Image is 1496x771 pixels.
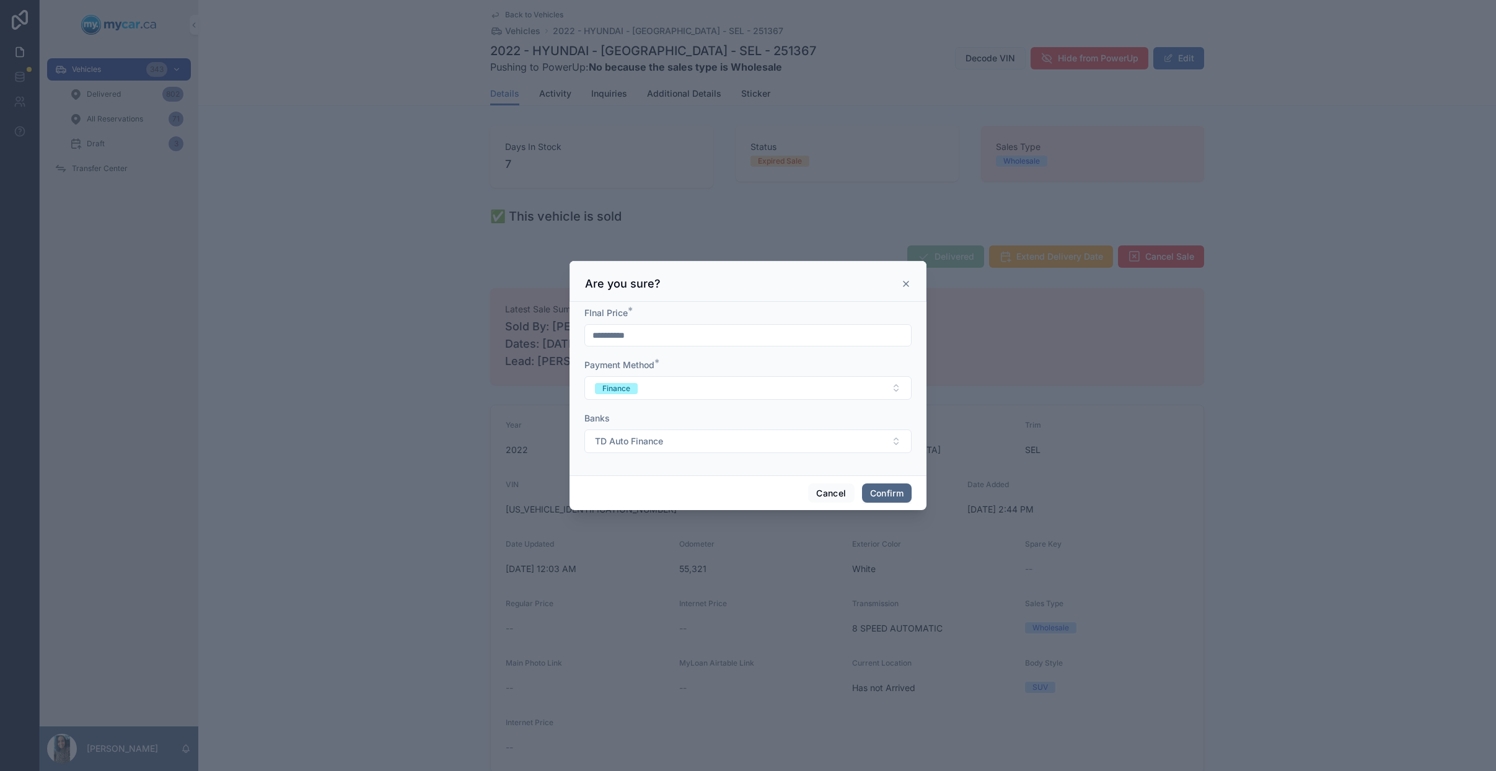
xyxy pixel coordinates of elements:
span: FInal Price [584,307,628,318]
span: TD Auto Finance [595,435,663,447]
span: Banks [584,413,610,423]
button: Select Button [584,430,912,453]
button: Confirm [862,483,912,503]
div: Finance [602,383,630,394]
button: Select Button [584,376,912,400]
span: Payment Method [584,359,654,370]
h3: Are you sure? [585,276,661,291]
button: Cancel [808,483,854,503]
